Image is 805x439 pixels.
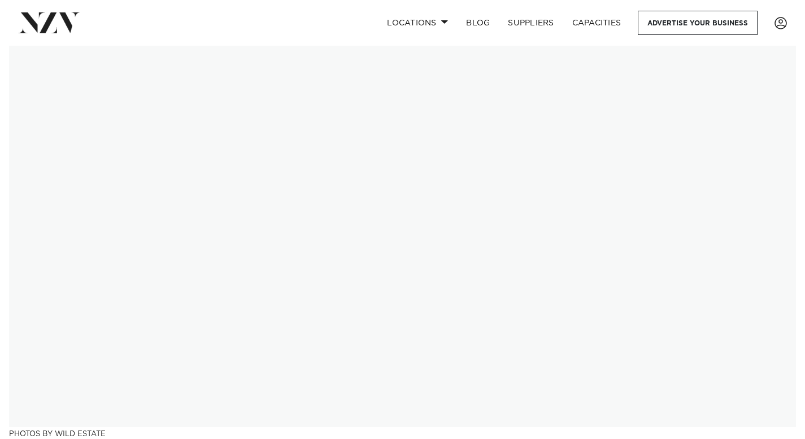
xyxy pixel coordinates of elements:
a: Advertise your business [638,11,758,35]
img: nzv-logo.png [18,12,80,33]
a: BLOG [457,11,499,35]
a: Capacities [563,11,630,35]
a: Locations [378,11,457,35]
h3: Photos by Wild Estate [9,427,796,439]
a: SUPPLIERS [499,11,563,35]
